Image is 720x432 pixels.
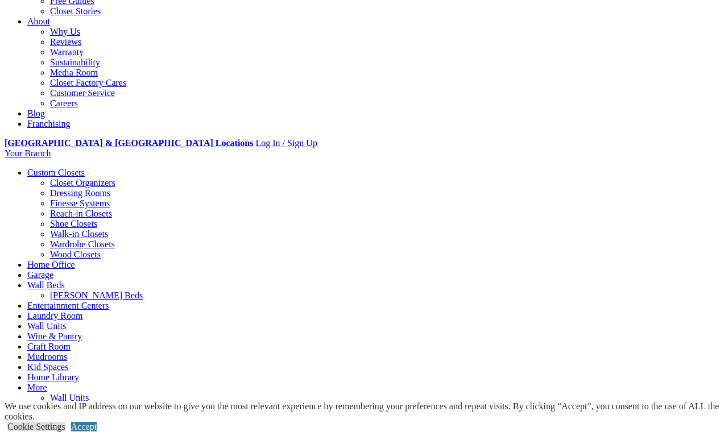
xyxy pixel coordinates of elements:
[27,311,82,321] a: Laundry Room
[50,219,97,229] a: Shoe Closets
[5,401,720,422] div: We use cookies and IP address on our website to give you the most relevant experience by remember...
[27,342,71,351] a: Craft Room
[50,68,98,77] a: Media Room
[50,198,110,208] a: Finesse Systems
[50,47,84,57] a: Warranty
[50,178,115,188] a: Closet Organizers
[27,270,53,280] a: Garage
[27,321,66,331] a: Wall Units
[5,138,253,148] a: [GEOGRAPHIC_DATA] & [GEOGRAPHIC_DATA] Locations
[27,331,82,341] a: Wine & Pantry
[50,98,78,108] a: Careers
[50,229,108,239] a: Walk-in Closets
[7,422,65,431] a: Cookie Settings
[27,362,68,372] a: Kid Spaces
[27,260,75,269] a: Home Office
[50,37,81,47] a: Reviews
[27,109,45,118] a: Blog
[27,16,50,26] a: About
[5,148,51,158] a: Your Branch
[50,250,101,259] a: Wood Closets
[27,119,71,128] a: Franchising
[255,138,317,148] a: Log In / Sign Up
[27,372,79,382] a: Home Library
[27,301,109,310] a: Entertainment Centers
[50,188,110,198] a: Dressing Rooms
[50,393,89,402] a: Wall Units
[27,383,47,392] a: More menu text will display only on big screen
[50,57,100,67] a: Sustainability
[71,422,97,431] a: Accept
[50,239,115,249] a: Wardrobe Closets
[50,6,101,16] a: Closet Stories
[50,209,112,218] a: Reach-in Closets
[27,280,65,290] a: Wall Beds
[27,168,85,177] a: Custom Closets
[50,78,126,88] a: Closet Factory Cares
[50,290,143,300] a: [PERSON_NAME] Beds
[50,27,80,36] a: Why Us
[27,352,67,362] a: Mudrooms
[50,88,115,98] a: Customer Service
